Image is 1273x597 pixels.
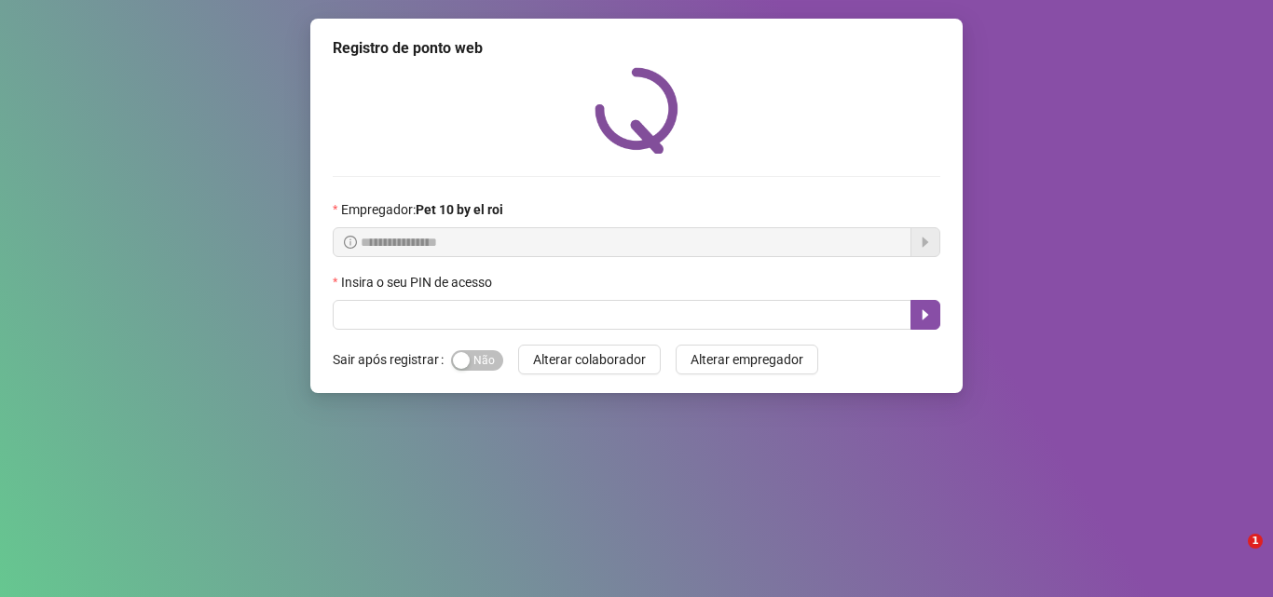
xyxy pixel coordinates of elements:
span: Alterar empregador [691,349,803,370]
button: Alterar empregador [676,345,818,374]
label: Insira o seu PIN de acesso [333,272,504,292]
iframe: Intercom live chat [1210,534,1254,578]
span: 1 [1248,534,1263,549]
div: Registro de ponto web [333,37,940,60]
strong: Pet 10 by el roi [416,202,503,217]
span: info-circle [344,236,357,249]
button: Alterar colaborador [518,345,661,374]
label: Sair após registrar [333,345,451,374]
span: caret-right [918,307,933,322]
span: Empregador : [341,199,503,220]
img: QRPoint [595,67,678,154]
span: Alterar colaborador [533,349,646,370]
